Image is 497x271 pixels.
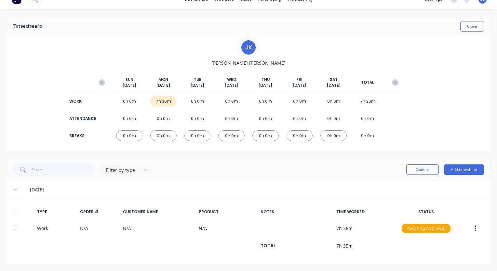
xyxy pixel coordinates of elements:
[327,83,341,88] span: [DATE]
[398,209,454,215] div: STATUS
[31,163,95,176] input: Search...
[320,96,347,107] div: 0h 0m
[320,113,347,124] div: 0h 0m
[156,83,170,88] span: [DATE]
[150,130,177,141] div: 0h 0m
[444,164,484,175] button: Add timesheet
[218,130,245,141] div: 0h 0m
[361,80,374,85] span: TOTAL
[123,209,194,215] div: CUSTOMER NAME
[460,21,484,32] button: Close
[30,186,484,193] div: [DATE]
[184,96,211,107] div: 0h 0m
[191,83,204,88] span: [DATE]
[296,77,302,83] span: FRI
[150,96,177,107] div: 7h 36m
[287,130,313,141] div: 0h 0m
[125,77,133,83] span: SUN
[218,96,245,107] div: 0h 0m
[211,59,286,66] span: [PERSON_NAME] [PERSON_NAME]
[69,116,95,122] div: ATTENDANCE
[252,96,279,107] div: 0h 0m
[293,83,306,88] span: [DATE]
[287,96,313,107] div: 0h 0m
[252,130,279,141] div: 0h 0m
[116,113,142,124] div: 0h 0m
[330,77,338,83] span: SAT
[69,98,95,104] div: WORK
[116,130,142,141] div: 0h 0m
[355,96,381,107] div: 7h 36m
[406,164,439,175] button: Options
[227,77,236,83] span: WED
[240,39,257,56] div: J K
[158,77,168,83] span: MON
[37,209,75,215] div: TYPE
[262,77,270,83] span: THU
[261,209,331,215] div: NOTES
[199,209,255,215] div: PRODUCT
[355,130,381,141] div: 0h 0m
[184,113,211,124] div: 0h 0m
[80,209,118,215] div: ORDER #
[252,113,279,124] div: 0h 0m
[336,209,393,215] div: TIME WORKED
[355,113,381,124] div: 0h 0m
[69,133,95,139] div: BREAKS
[287,113,313,124] div: 0h 0m
[116,96,142,107] div: 0h 0m
[194,77,201,83] span: TUE
[320,130,347,141] div: 0h 0m
[13,22,43,30] div: Timesheets
[225,83,238,88] span: [DATE]
[184,130,211,141] div: 0h 0m
[123,83,136,88] span: [DATE]
[259,83,272,88] span: [DATE]
[150,113,177,124] div: 0h 0m
[402,224,450,233] div: Awaiting Approval
[218,113,245,124] div: 0h 0m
